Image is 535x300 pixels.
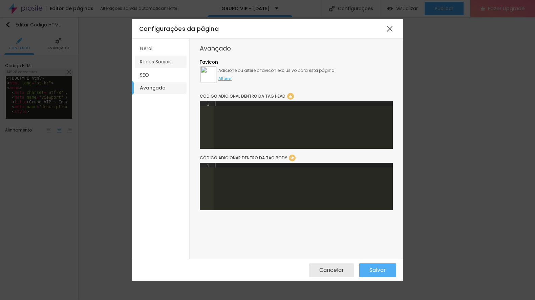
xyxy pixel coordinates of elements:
[200,93,285,99] span: Código adicional dentro da tag HEAD
[200,155,287,161] span: Código adicionar dentro da tag BODY
[218,76,232,81] span: Alterar
[200,66,216,82] img: 769880
[200,163,214,167] div: 1
[135,69,187,81] li: SEO
[200,59,218,65] span: Favicon
[218,67,336,74] span: Adicione ou altere o favicon exclusivo para esta página.
[309,263,354,277] button: Cancelar
[319,267,344,273] span: Cancelar
[200,101,214,106] div: 1
[369,267,386,273] span: Salvar
[139,25,219,33] span: Configurações da página
[135,56,187,68] li: Redes Sociais
[135,42,187,55] li: Geral
[359,263,396,277] button: Salvar
[200,45,393,52] div: Avançado
[135,82,187,94] li: Avançado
